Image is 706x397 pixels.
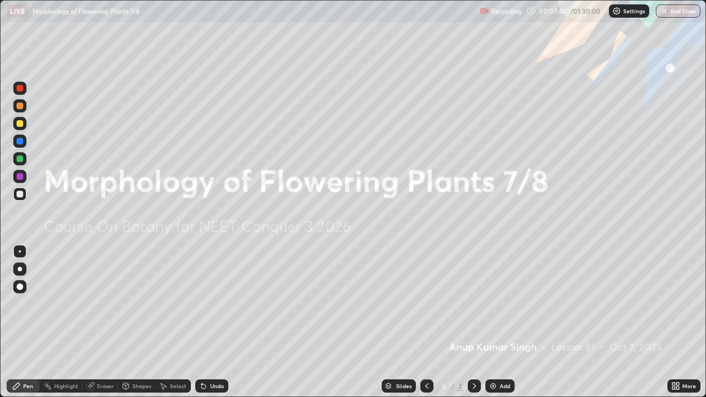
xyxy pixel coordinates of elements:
div: Add [500,383,510,389]
img: end-class-cross [660,7,668,15]
div: / [451,383,454,389]
div: Eraser [97,383,114,389]
div: 2 [438,383,449,389]
div: Pen [23,383,33,389]
div: Undo [210,383,224,389]
div: More [682,383,696,389]
div: 2 [457,381,463,391]
div: Select [170,383,186,389]
img: class-settings-icons [612,7,621,15]
p: LIVE [10,7,25,15]
img: add-slide-button [489,382,498,390]
div: Slides [396,383,411,389]
div: Highlight [54,383,78,389]
button: End Class [656,4,700,18]
p: Morphology of Flowering Plants 7/8 [33,7,140,15]
div: Shapes [132,383,151,389]
p: Settings [623,8,645,14]
p: Recording [491,7,522,15]
img: recording.375f2c34.svg [480,7,489,15]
